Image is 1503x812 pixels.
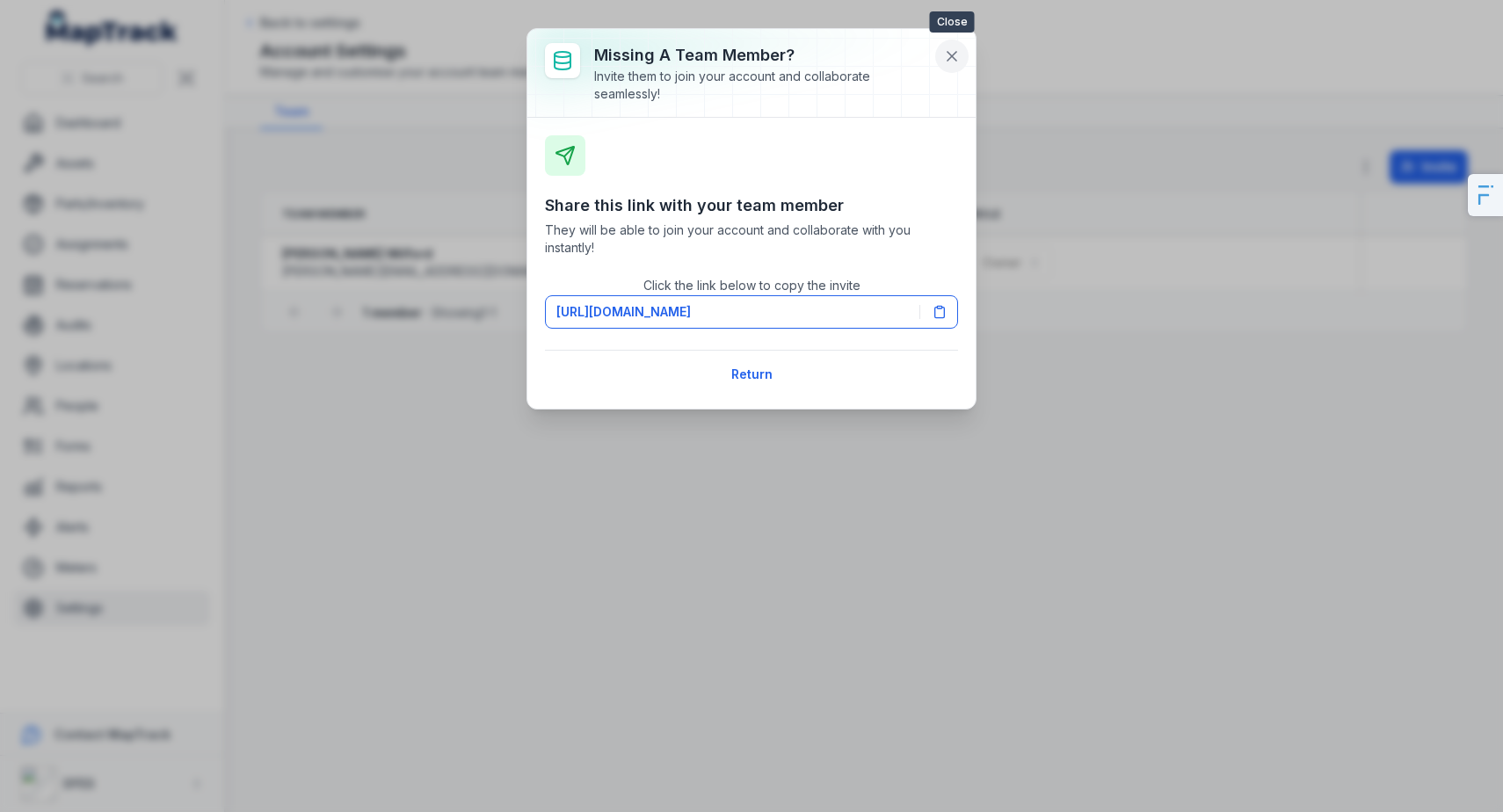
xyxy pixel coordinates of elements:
div: Invite them to join your account and collaborate seamlessly! [594,68,930,103]
span: They will be able to join your account and collaborate with you instantly! [545,221,958,257]
h3: Missing a team member? [594,43,930,68]
button: [URL][DOMAIN_NAME] [545,295,958,329]
button: Return [720,358,784,391]
span: [URL][DOMAIN_NAME] [556,303,691,321]
span: Close [930,11,975,33]
h3: Share this link with your team member [545,193,958,218]
span: Click the link below to copy the invite [643,278,860,293]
